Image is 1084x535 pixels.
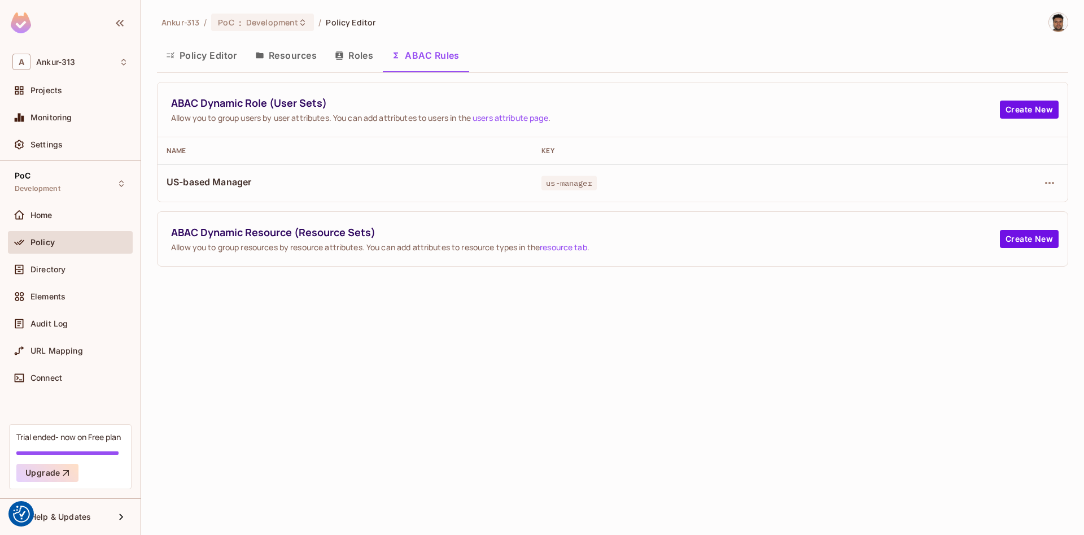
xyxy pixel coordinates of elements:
[238,18,242,27] span: :
[30,86,62,95] span: Projects
[171,242,1000,253] span: Allow you to group resources by resource attributes. You can add attributes to resource types in ...
[30,512,91,521] span: Help & Updates
[218,17,234,28] span: PoC
[13,506,30,523] button: Consent Preferences
[382,41,469,69] button: ABAC Rules
[161,17,199,28] span: the active workspace
[541,176,597,190] span: us-manager
[318,17,321,28] li: /
[246,17,298,28] span: Development
[171,96,1000,110] span: ABAC Dynamic Role (User Sets)
[1000,101,1059,119] button: Create New
[157,41,246,69] button: Policy Editor
[473,112,548,123] a: users attribute page
[13,506,30,523] img: Revisit consent button
[30,265,65,274] span: Directory
[1049,13,1068,32] img: Vladimir Shopov
[15,184,60,193] span: Development
[30,211,53,220] span: Home
[30,113,72,122] span: Monitoring
[1000,230,1059,248] button: Create New
[16,432,121,442] div: Trial ended- now on Free plan
[12,54,30,70] span: A
[171,112,1000,123] span: Allow you to group users by user attributes. You can add attributes to users in the .
[167,176,523,188] span: US-based Manager
[167,146,523,155] div: Name
[30,373,62,382] span: Connect
[541,146,898,155] div: Key
[171,225,1000,240] span: ABAC Dynamic Resource (Resource Sets)
[326,17,375,28] span: Policy Editor
[30,319,68,328] span: Audit Log
[16,464,78,482] button: Upgrade
[30,140,63,149] span: Settings
[30,238,55,247] span: Policy
[246,41,326,69] button: Resources
[11,12,31,33] img: SReyMgAAAABJRU5ErkJggg==
[326,41,382,69] button: Roles
[15,171,30,180] span: PoC
[36,58,75,67] span: Workspace: Ankur-313
[204,17,207,28] li: /
[30,292,65,301] span: Elements
[30,346,83,355] span: URL Mapping
[540,242,587,253] a: resource tab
